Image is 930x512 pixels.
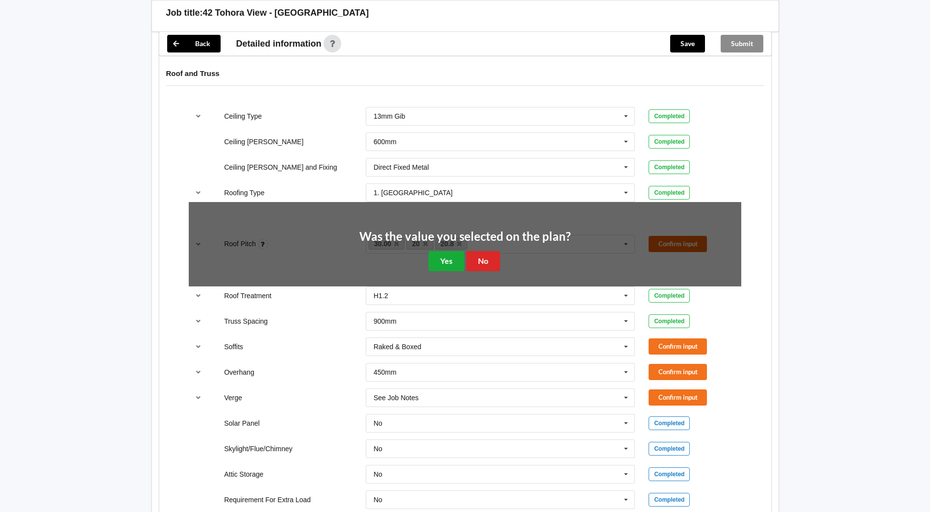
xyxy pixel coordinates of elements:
[649,416,690,430] div: Completed
[649,338,707,355] button: Confirm input
[649,364,707,380] button: Confirm input
[224,394,242,402] label: Verge
[649,289,690,303] div: Completed
[189,312,208,330] button: reference-toggle
[189,363,208,381] button: reference-toggle
[166,69,764,78] h4: Roof and Truss
[374,113,405,120] div: 13mm Gib
[670,35,705,52] button: Save
[224,138,303,146] label: Ceiling [PERSON_NAME]
[236,39,322,48] span: Detailed information
[374,445,382,452] div: No
[374,496,382,503] div: No
[374,318,397,325] div: 900mm
[374,369,397,376] div: 450mm
[649,160,690,174] div: Completed
[189,338,208,356] button: reference-toggle
[224,292,272,300] label: Roof Treatment
[166,7,203,19] h3: Job title:
[224,368,254,376] label: Overhang
[374,420,382,427] div: No
[189,287,208,305] button: reference-toggle
[224,419,259,427] label: Solar Panel
[224,189,264,197] label: Roofing Type
[374,394,419,401] div: See Job Notes
[224,317,268,325] label: Truss Spacing
[374,138,397,145] div: 600mm
[189,107,208,125] button: reference-toggle
[649,186,690,200] div: Completed
[224,470,263,478] label: Attic Storage
[224,163,337,171] label: Ceiling [PERSON_NAME] and Fixing
[374,471,382,478] div: No
[359,229,571,244] h2: Was the value you selected on the plan?
[649,135,690,149] div: Completed
[649,493,690,507] div: Completed
[189,389,208,407] button: reference-toggle
[649,109,690,123] div: Completed
[167,35,221,52] button: Back
[224,343,243,351] label: Soffits
[374,164,429,171] div: Direct Fixed Metal
[649,314,690,328] div: Completed
[203,7,369,19] h3: 42 Tohora View - [GEOGRAPHIC_DATA]
[189,184,208,202] button: reference-toggle
[649,389,707,406] button: Confirm input
[649,442,690,456] div: Completed
[374,343,421,350] div: Raked & Boxed
[649,467,690,481] div: Completed
[374,292,388,299] div: H1.2
[374,189,452,196] div: 1. [GEOGRAPHIC_DATA]
[224,445,292,453] label: Skylight/Flue/Chimney
[466,251,500,271] button: No
[224,112,262,120] label: Ceiling Type
[428,251,464,271] button: Yes
[224,496,311,504] label: Requirement For Extra Load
